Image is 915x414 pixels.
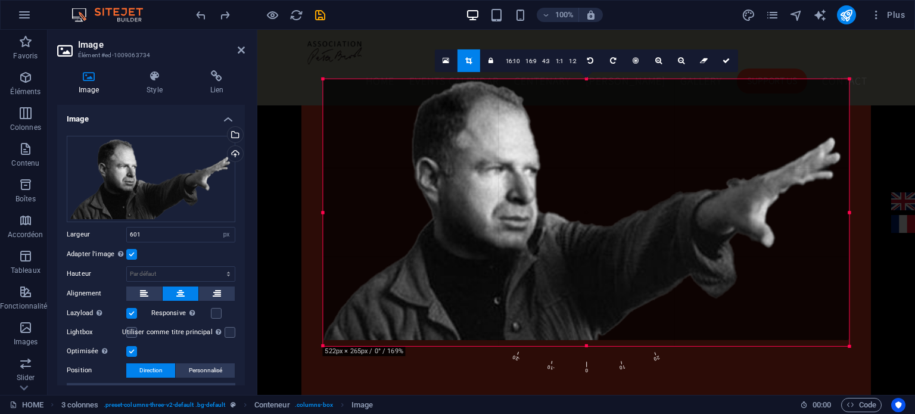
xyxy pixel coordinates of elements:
a: Zoomer [648,49,670,71]
label: Lightbox [67,325,126,340]
p: Contenu [11,158,39,168]
i: Navigateur [789,8,803,22]
a: Pivoter à droite 90° [602,49,625,71]
div: BoutonMemoryLane-bch6W7J5FdRmu3TtVrMmGw.png [67,136,235,222]
h2: Image [78,39,245,50]
button: save [313,8,327,22]
label: Hauteur [67,270,126,277]
i: Actualiser la page [290,8,303,22]
a: Dézoomer [670,49,693,71]
h4: Image [57,105,245,126]
label: Lazyload [67,306,126,320]
i: Cet élément est une présélection personnalisable. [231,401,236,408]
h3: Élément #ed-1009063734 [78,50,221,61]
button: reload [289,8,303,22]
button: navigator [789,8,804,22]
a: Conserver les proportions [480,49,503,71]
a: Pivoter à gauche 90° [580,49,602,71]
button: publish [837,5,856,24]
a: 4:3 [539,49,553,72]
a: 16:9 [522,49,539,72]
button: text_generator [813,8,827,22]
p: Éléments [10,87,41,97]
span: Direction [139,363,163,378]
span: Cliquez pour sélectionner. Double-cliquez pour modifier. [351,398,373,412]
a: 1:1 [553,49,567,72]
i: AI Writer [813,8,827,22]
a: Cliquez pour annuler la sélection. Double-cliquez pour ouvrir Pages. [10,398,43,412]
label: Optimisée [67,344,126,359]
h4: Image [57,70,125,95]
p: Colonnes [10,123,41,132]
i: Annuler : Modifier le texte (Ctrl+Z) [194,8,208,22]
p: Accordéon [8,230,43,239]
img: Editor Logo [69,8,158,22]
a: Sélectionnez les fichiers depuis le Gestionnaire de fichiers, les photos du stock ou téléversez u... [435,49,457,71]
button: Code [841,398,882,412]
div: 522px × 265px / 0° / 169% [322,347,405,356]
i: Design (Ctrl+Alt+Y) [742,8,755,22]
p: Favoris [13,51,38,61]
label: Position [67,363,126,378]
p: Boîtes [15,194,36,204]
a: 16:10 [503,49,523,72]
button: Direction [126,363,175,378]
h4: Style [125,70,188,95]
a: Réinitialiser [693,49,715,71]
i: Publier [839,8,853,22]
span: 00 00 [813,398,831,412]
span: Personnalisé [189,363,222,378]
i: Lors du redimensionnement, ajuster automatiquement le niveau de zoom en fonction de l'appareil sé... [586,10,596,20]
button: Usercentrics [891,398,905,412]
i: Pages (Ctrl+Alt+S) [765,8,779,22]
label: Utiliser comme titre principal [122,325,225,340]
button: undo [194,8,208,22]
span: Code [846,398,876,412]
a: Mode rogner [457,49,480,71]
label: Adapter l'image [67,247,126,262]
span: Cliquez pour sélectionner. Double-cliquez pour modifier. [61,398,99,412]
p: Images [14,337,38,347]
label: Alignement [67,287,126,301]
a: 1:2 [566,49,580,72]
button: Plus [866,5,910,24]
h6: 100% [555,8,574,22]
button: pages [765,8,780,22]
span: . preset-columns-three-v2-default .bg-default [104,398,226,412]
a: Centrer [625,49,648,71]
span: . columns-box [295,398,333,412]
p: Slider [17,373,35,382]
i: Enregistrer (Ctrl+S) [313,8,327,22]
button: redo [217,8,232,22]
a: Confirmer [715,49,738,71]
label: Responsive [151,306,211,320]
button: Cliquez ici pour quitter le mode Aperçu et poursuivre l'édition. [265,8,279,22]
i: Refaire : Déplacer les éléments (Ctrl+Y, ⌘+Y) [218,8,232,22]
p: Tableaux [11,266,41,275]
span: : [821,400,823,409]
span: Cliquez pour sélectionner. Double-cliquez pour modifier. [254,398,290,412]
button: 100% [537,8,579,22]
span: Plus [870,9,905,21]
nav: breadcrumb [61,398,374,412]
h4: Lien [189,70,245,95]
button: design [742,8,756,22]
button: Personnalisé [176,363,235,378]
label: Largeur [67,231,126,238]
